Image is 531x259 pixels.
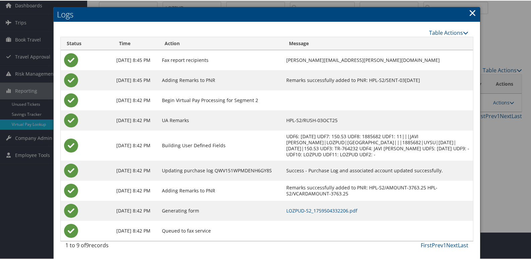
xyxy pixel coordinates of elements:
td: Queued to fax service [159,220,283,240]
td: Begin Virtual Pay Processing for Segment 2 [159,90,283,110]
a: 1 [443,241,446,248]
a: Close [469,5,476,19]
td: HPL-S2/RUSH-03OCT25 [283,110,473,130]
td: [DATE] 8:42 PM [113,220,159,240]
td: UA Remarks [159,110,283,130]
a: Next [446,241,458,248]
td: Generating form [159,200,283,220]
th: Time: activate to sort column ascending [113,36,159,50]
td: [DATE] 8:42 PM [113,200,159,220]
td: [DATE] 8:42 PM [113,110,159,130]
td: [DATE] 8:42 PM [113,90,159,110]
td: [DATE] 8:42 PM [113,180,159,200]
a: First [421,241,432,248]
h2: Logs [54,6,480,21]
td: [DATE] 8:45 PM [113,70,159,90]
td: [DATE] 8:45 PM [113,50,159,70]
a: LOZPUD-S2_1759504332206.pdf [286,207,357,213]
td: Adding Remarks to PNR [159,70,283,90]
td: [DATE] 8:42 PM [113,160,159,180]
td: UDF6: [DATE] UDF7: 150.53 UDF8: 1885682 UDF1: 11|||JAVI [PERSON_NAME]|LOZPUD|[GEOGRAPHIC_DATA]|||... [283,130,473,160]
span: 9 [86,241,89,248]
td: Remarks successfully added to PNR: HPL-S2/AMOUNT-3763.25 HPL-S2/VCARDAMOUNT-3763.25 [283,180,473,200]
td: Updating purchase log QWV151WPMDENH6GY8S [159,160,283,180]
td: Adding Remarks to PNR [159,180,283,200]
td: Remarks successfully added to PNR: HPL-S2/SENT-03[DATE] [283,70,473,90]
th: Action: activate to sort column ascending [159,36,283,50]
td: [PERSON_NAME][EMAIL_ADDRESS][PERSON_NAME][DOMAIN_NAME] [283,50,473,70]
td: Fax report recipients [159,50,283,70]
th: Message: activate to sort column ascending [283,36,473,50]
td: Building User Defined Fields [159,130,283,160]
a: Last [458,241,468,248]
a: Prev [432,241,443,248]
th: Status: activate to sort column ascending [61,36,113,50]
td: [DATE] 8:42 PM [113,130,159,160]
div: 1 to 9 of records [65,241,159,252]
td: Success - Purchase Log and associated account updated successfully. [283,160,473,180]
a: Table Actions [429,28,468,36]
